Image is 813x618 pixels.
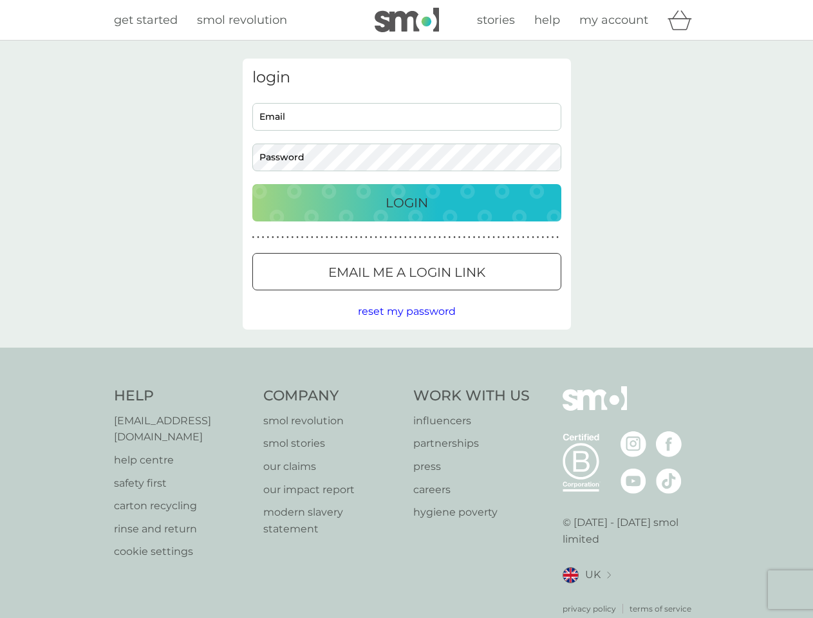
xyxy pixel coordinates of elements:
[522,234,525,241] p: ●
[413,482,530,498] a: careers
[321,234,323,241] p: ●
[341,234,343,241] p: ●
[449,234,451,241] p: ●
[438,234,441,241] p: ●
[252,253,561,290] button: Email me a login link
[384,234,387,241] p: ●
[458,234,461,241] p: ●
[532,234,534,241] p: ●
[281,234,284,241] p: ●
[488,234,491,241] p: ●
[556,234,559,241] p: ●
[483,234,485,241] p: ●
[434,234,436,241] p: ●
[563,567,579,583] img: UK flag
[358,305,456,317] span: reset my password
[114,475,251,492] p: safety first
[404,234,407,241] p: ●
[114,543,251,560] p: cookie settings
[335,234,338,241] p: ●
[380,234,382,241] p: ●
[355,234,358,241] p: ●
[306,234,308,241] p: ●
[114,13,178,27] span: get started
[350,234,353,241] p: ●
[114,386,251,406] h4: Help
[517,234,519,241] p: ●
[552,234,554,241] p: ●
[468,234,471,241] p: ●
[453,234,456,241] p: ●
[413,386,530,406] h4: Work With Us
[473,234,476,241] p: ●
[263,482,400,498] a: our impact report
[360,234,362,241] p: ●
[547,234,549,241] p: ●
[424,234,426,241] p: ●
[409,234,412,241] p: ●
[563,603,616,615] a: privacy policy
[630,603,691,615] p: terms of service
[541,234,544,241] p: ●
[263,504,400,537] a: modern slavery statement
[311,234,313,241] p: ●
[263,458,400,475] a: our claims
[114,521,251,538] a: rinse and return
[326,234,328,241] p: ●
[252,184,561,221] button: Login
[296,234,299,241] p: ●
[621,431,646,457] img: visit the smol Instagram page
[263,413,400,429] a: smol revolution
[534,11,560,30] a: help
[272,234,274,241] p: ●
[478,234,480,241] p: ●
[375,8,439,32] img: smol
[463,234,465,241] p: ●
[413,435,530,452] a: partnerships
[507,234,510,241] p: ●
[668,7,700,33] div: basket
[114,452,251,469] a: help centre
[563,386,627,430] img: smol
[365,234,368,241] p: ●
[301,234,304,241] p: ●
[114,413,251,445] a: [EMAIL_ADDRESS][DOMAIN_NAME]
[419,234,422,241] p: ●
[413,413,530,429] a: influencers
[197,13,287,27] span: smol revolution
[512,234,515,241] p: ●
[477,13,515,27] span: stories
[263,435,400,452] a: smol stories
[263,386,400,406] h4: Company
[257,234,259,241] p: ●
[114,498,251,514] p: carton recycling
[429,234,431,241] p: ●
[286,234,289,241] p: ●
[266,234,269,241] p: ●
[386,192,428,213] p: Login
[414,234,416,241] p: ●
[197,11,287,30] a: smol revolution
[413,458,530,475] p: press
[395,234,397,241] p: ●
[537,234,539,241] p: ●
[292,234,294,241] p: ●
[375,234,377,241] p: ●
[399,234,402,241] p: ●
[607,572,611,579] img: select a new location
[316,234,319,241] p: ●
[252,68,561,87] h3: login
[498,234,500,241] p: ●
[444,234,446,241] p: ●
[252,234,255,241] p: ●
[527,234,530,241] p: ●
[585,566,601,583] span: UK
[331,234,333,241] p: ●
